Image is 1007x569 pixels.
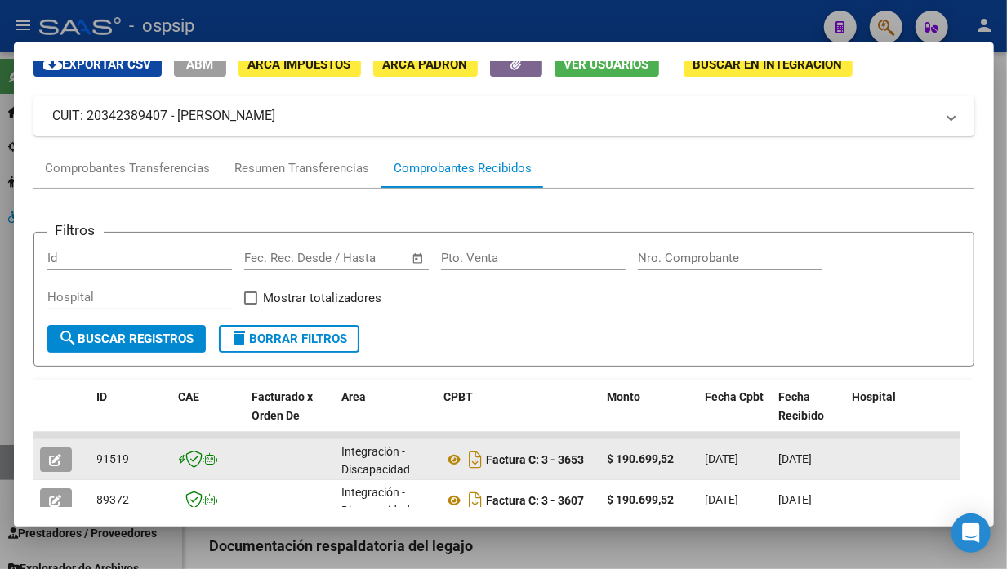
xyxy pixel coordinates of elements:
[235,159,370,178] div: Resumen Transferencias
[186,57,213,72] span: ABM
[846,380,969,451] datatable-header-cell: Hospital
[693,57,843,72] span: Buscar en Integración
[608,390,641,403] span: Monto
[246,380,336,451] datatable-header-cell: Facturado x Orden De
[853,390,897,403] span: Hospital
[33,51,162,77] button: Exportar CSV
[172,380,246,451] datatable-header-cell: CAE
[248,57,351,72] span: ARCA Impuestos
[487,453,585,466] strong: Factura C: 3 - 3653
[466,487,487,513] i: Descargar documento
[342,445,411,477] span: Integración - Discapacidad
[706,493,739,506] span: [DATE]
[238,51,361,77] button: ARCA Impuestos
[43,54,63,73] mat-icon: cloud_download
[444,390,474,403] span: CPBT
[951,513,991,553] div: Open Intercom Messenger
[97,390,108,403] span: ID
[684,51,853,77] button: Buscar en Integración
[555,51,659,77] button: Ver Usuarios
[408,249,427,268] button: Open calendar
[601,380,699,451] datatable-header-cell: Monto
[97,452,130,465] span: 91519
[336,380,438,451] datatable-header-cell: Area
[230,331,348,346] span: Borrar Filtros
[179,390,200,403] span: CAE
[264,288,382,308] span: Mostrar totalizadores
[699,380,773,451] datatable-header-cell: Fecha Cpbt
[47,325,206,353] button: Buscar Registros
[219,325,359,353] button: Borrar Filtros
[46,159,211,178] div: Comprobantes Transferencias
[97,493,130,506] span: 89372
[706,452,739,465] span: [DATE]
[487,494,585,507] strong: Factura C: 3 - 3607
[779,493,813,506] span: [DATE]
[779,452,813,465] span: [DATE]
[53,106,935,126] mat-panel-title: CUIT: 20342389407 - [PERSON_NAME]
[564,57,649,72] span: Ver Usuarios
[608,493,675,506] strong: $ 190.699,52
[230,328,250,348] mat-icon: delete
[252,390,314,422] span: Facturado x Orden De
[43,57,152,72] span: Exportar CSV
[59,328,78,348] mat-icon: search
[779,390,825,422] span: Fecha Recibido
[608,452,675,465] strong: $ 190.699,52
[244,251,310,265] input: Fecha inicio
[59,331,194,346] span: Buscar Registros
[383,57,468,72] span: ARCA Padrón
[706,390,764,403] span: Fecha Cpbt
[466,447,487,473] i: Descargar documento
[773,380,846,451] datatable-header-cell: Fecha Recibido
[342,390,367,403] span: Area
[438,380,601,451] datatable-header-cell: CPBT
[47,220,104,241] h3: Filtros
[373,51,478,77] button: ARCA Padrón
[174,51,226,77] button: ABM
[91,380,172,451] datatable-header-cell: ID
[325,251,404,265] input: Fecha fin
[394,159,532,178] div: Comprobantes Recibidos
[33,96,974,136] mat-expansion-panel-header: CUIT: 20342389407 - [PERSON_NAME]
[342,486,411,518] span: Integración - Discapacidad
